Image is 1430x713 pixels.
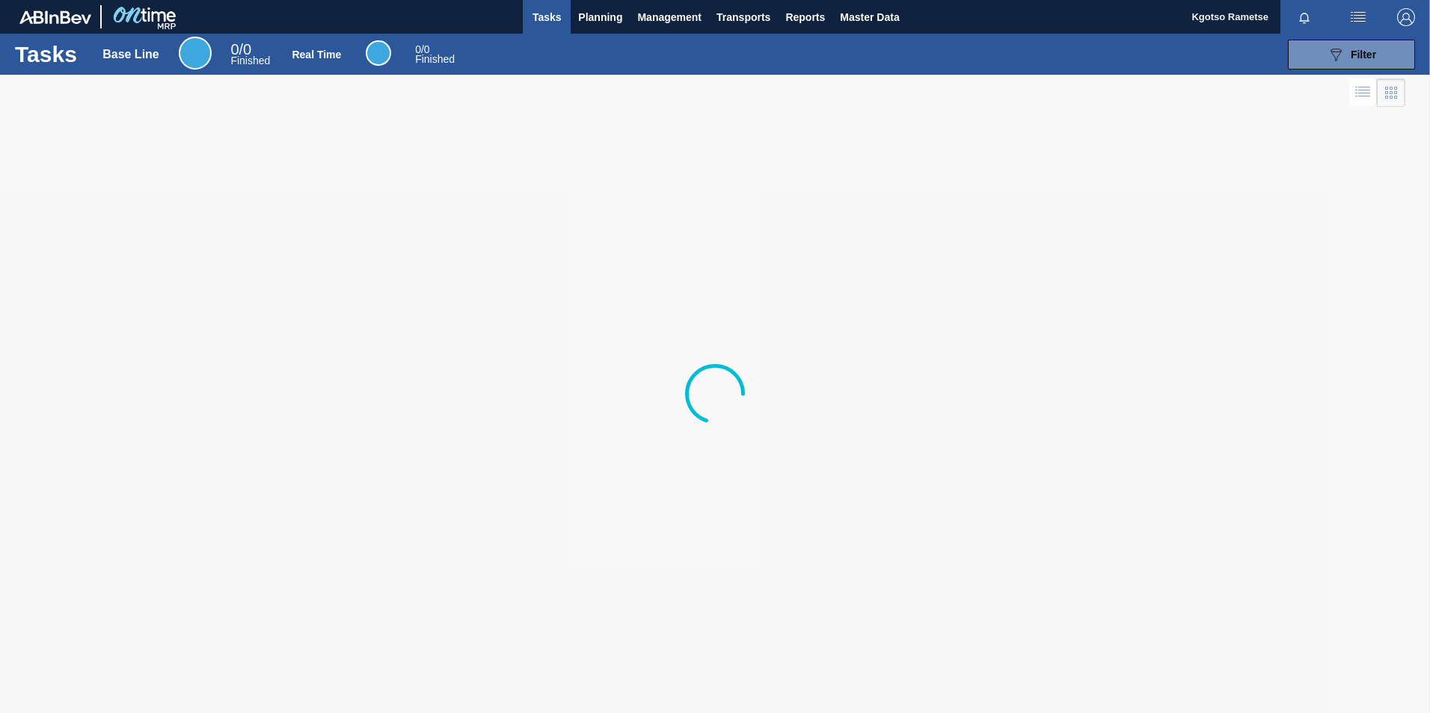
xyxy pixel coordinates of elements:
span: Planning [578,8,622,26]
span: Transports [716,8,770,26]
img: userActions [1349,8,1367,26]
span: / 0 [230,41,251,58]
div: Base Line [179,37,212,70]
img: Logout [1397,8,1415,26]
span: Finished [230,55,270,67]
button: Filter [1288,40,1415,70]
div: Real Time [415,45,455,64]
span: Tasks [530,8,563,26]
span: Management [637,8,702,26]
span: Filter [1351,49,1376,61]
div: Real Time [292,49,341,61]
div: Base Line [102,48,159,61]
div: Base Line [230,43,270,66]
span: 0 [415,43,421,55]
h1: Tasks [15,46,81,63]
img: TNhmsLtSVTkK8tSr43FrP2fwEKptu5GPRR3wAAAABJRU5ErkJggg== [19,10,91,24]
button: Notifications [1280,7,1328,28]
span: Finished [415,53,455,65]
span: 0 [230,41,239,58]
span: Reports [785,8,825,26]
span: Master Data [840,8,899,26]
span: / 0 [415,43,429,55]
div: Real Time [366,40,391,66]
